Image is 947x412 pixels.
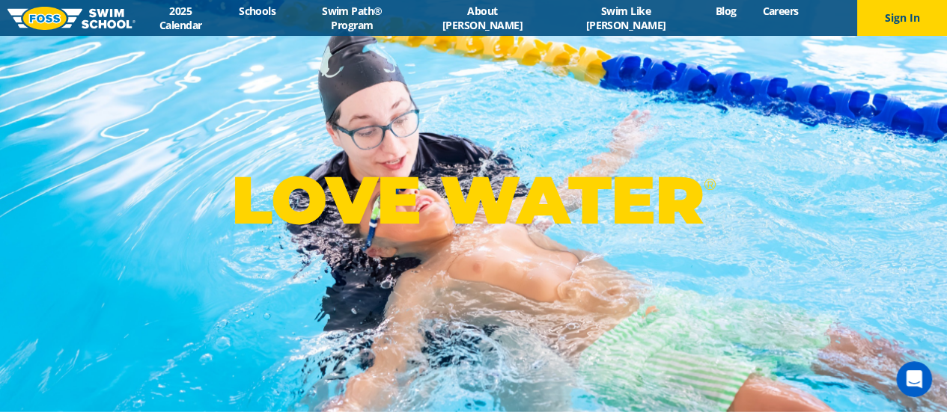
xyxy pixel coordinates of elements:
[7,7,135,30] img: FOSS Swim School Logo
[231,160,716,240] p: LOVE WATER
[415,4,549,32] a: About [PERSON_NAME]
[549,4,702,32] a: Swim Like [PERSON_NAME]
[896,361,932,397] iframe: Intercom live chat
[289,4,415,32] a: Swim Path® Program
[702,4,749,18] a: Blog
[749,4,812,18] a: Careers
[226,4,289,18] a: Schools
[135,4,226,32] a: 2025 Calendar
[704,175,716,194] sup: ®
